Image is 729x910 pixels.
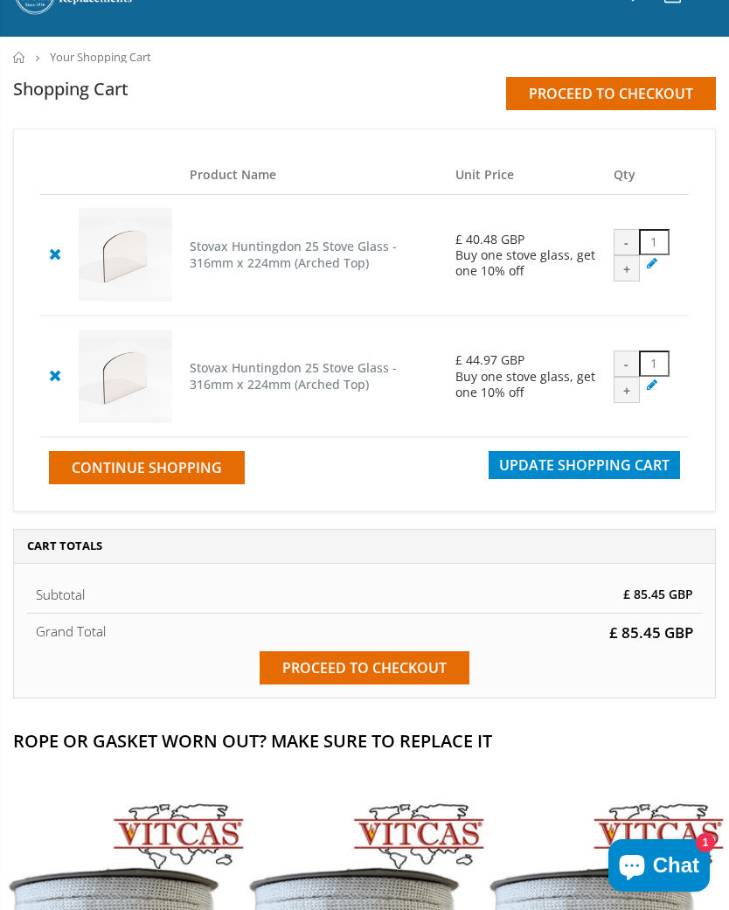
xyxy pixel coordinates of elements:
[13,729,716,753] h2: Rope Or Gasket Worn Out? Make Sure To Replace It
[447,156,604,195] th: Unit Price
[609,622,693,643] span: £ 85.45 GBP
[455,231,524,247] span: £ 40.48 GBP
[190,238,397,271] a: Stovax Huntingdon 25 Stove Glass - 316mm x 224mm (Arched Top)
[36,586,85,603] span: Subtotal
[614,229,640,255] div: -
[603,839,715,896] inbox-online-store-chat: Shopify online store chat
[79,208,172,302] img: Stovax Huntingdon 25 Stove Glass - 316mm x 224mm (Arched Top)
[614,351,640,377] div: -
[13,77,128,101] h1: Shopping Cart
[13,52,26,63] a: Home
[614,255,640,281] div: +
[50,49,151,65] span: Your Shopping Cart
[260,651,469,684] input: Proceed to checkout
[181,156,447,195] th: Product Name
[455,351,524,368] span: £ 44.97 GBP
[36,622,106,640] strong: Grand Total
[614,377,640,403] div: +
[455,247,595,279] div: Buy one stove glass, get one 10% off
[506,77,716,110] input: Proceed to checkout
[72,458,222,477] span: Continue Shopping
[27,538,102,553] span: Cart Totals
[499,455,670,475] span: Update Shopping Cart
[455,369,595,400] div: Buy one stove glass, get one 10% off
[79,330,172,423] img: Stovax Huntingdon 25 Stove Glass - 316mm x 224mm (Arched Top)
[190,359,397,392] a: Stovax Huntingdon 25 Stove Glass - 316mm x 224mm (Arched Top)
[623,586,693,602] span: £ 85.45 GBP
[489,451,680,479] button: Update Shopping Cart
[49,451,245,484] a: Continue Shopping
[605,156,689,195] th: Qty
